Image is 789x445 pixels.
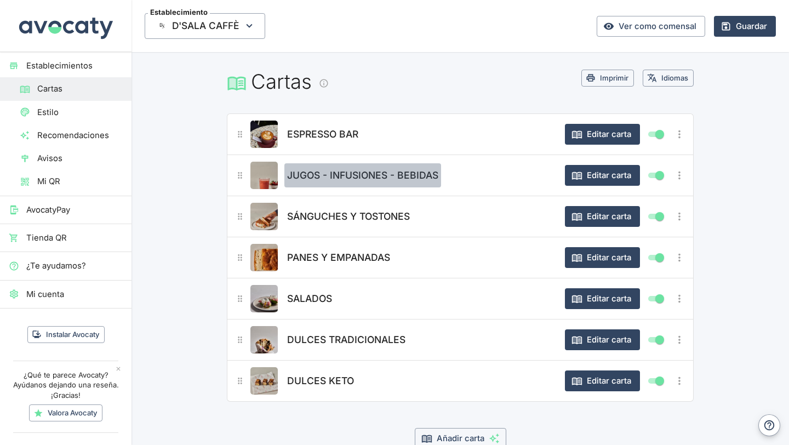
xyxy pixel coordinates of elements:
[232,332,248,348] button: ¿A qué carta?
[284,246,393,270] button: PANES Y EMPANADAS
[565,247,640,268] button: Editar carta
[27,326,105,343] button: Instalar Avocaty
[643,70,694,87] button: Idiomas
[287,250,390,265] span: PANES Y EMPANADAS
[287,209,410,224] span: SÁNGUCHES Y TOSTONES
[653,169,666,182] span: Mostrar / ocultar
[653,333,666,346] span: Mostrar / ocultar
[232,209,248,225] button: ¿A qué carta?
[653,251,666,264] span: Mostrar / ocultar
[287,127,358,142] span: ESPRESSO BAR
[232,168,248,184] button: ¿A qué carta?
[284,122,361,146] button: ESPRESSO BAR
[145,13,265,38] span: D'SALA CAFFÈ
[37,106,123,118] span: Estilo
[284,163,441,187] button: JUGOS - INFUSIONES - BEBIDAS
[37,152,123,164] span: Avisos
[671,208,688,225] button: Más opciones
[284,287,335,311] button: SALADOS
[232,127,248,142] button: ¿A qué carta?
[26,260,123,272] span: ¿Te ayudamos?
[287,291,332,306] span: SALADOS
[250,162,278,189] button: Editar producto
[172,18,239,34] span: D'SALA CAFFÈ
[26,204,123,216] span: AvocatyPay
[250,326,278,353] img: DULCES TRADICIONALES
[26,232,123,244] span: Tienda QR
[671,331,688,349] button: Más opciones
[250,203,278,230] img: SÁNGUCHES Y TOSTONES
[565,329,640,350] button: Editar carta
[250,121,278,148] img: ESPRESSO BAR
[671,125,688,143] button: Más opciones
[565,206,640,227] button: Editar carta
[26,60,123,72] span: Establecimientos
[232,291,248,307] button: ¿A qué carta?
[758,414,780,436] button: Ayuda y contacto
[284,204,413,229] button: SÁNGUCHES Y TOSTONES
[565,165,640,186] button: Editar carta
[157,20,168,31] img: Thumbnail
[29,404,102,421] a: Valora Avocaty
[250,367,278,395] img: DULCES KETO
[284,328,408,352] button: DULCES TRADICIONALES
[250,326,278,353] button: Editar producto
[250,285,278,312] button: Editar producto
[565,124,640,145] button: Editar carta
[250,162,278,189] img: JUGOS - INFUSIONES - BEBIDAS
[653,292,666,305] span: Mostrar / ocultar
[565,288,640,309] button: Editar carta
[653,374,666,387] span: Mostrar / ocultar
[287,332,405,347] span: DULCES TRADICIONALES
[10,370,121,401] p: ¿Qué te parece Avocaty? Ayúdanos dejando una reseña. ¡Gracias!
[250,367,278,395] button: Editar producto
[250,244,278,271] button: Editar producto
[37,175,123,187] span: Mi QR
[714,16,776,37] button: Guardar
[232,250,248,266] button: ¿A qué carta?
[565,370,640,391] button: Editar carta
[671,290,688,307] button: Más opciones
[26,288,123,300] span: Mi cuenta
[653,210,666,223] span: Mostrar / ocultar
[316,76,332,92] button: Información
[250,285,278,312] img: SALADOS
[597,16,705,37] a: Ver como comensal
[37,129,123,141] span: Recomendaciones
[671,249,688,266] button: Más opciones
[287,168,438,183] span: JUGOS - INFUSIONES - BEBIDAS
[250,244,278,271] img: PANES Y EMPANADAS
[287,373,354,389] span: DULCES KETO
[284,369,357,393] button: DULCES KETO
[227,70,581,94] h1: Cartas
[250,203,278,230] button: Editar producto
[581,70,634,87] button: Imprimir
[653,128,666,141] span: Mostrar / ocultar
[148,9,210,16] span: Establecimiento
[145,13,265,38] button: EstablecimientoThumbnailD'SALA CAFFÈ
[671,372,688,390] button: Más opciones
[37,83,123,95] span: Cartas
[232,373,248,389] button: ¿A qué carta?
[671,167,688,184] button: Más opciones
[250,121,278,148] button: Editar producto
